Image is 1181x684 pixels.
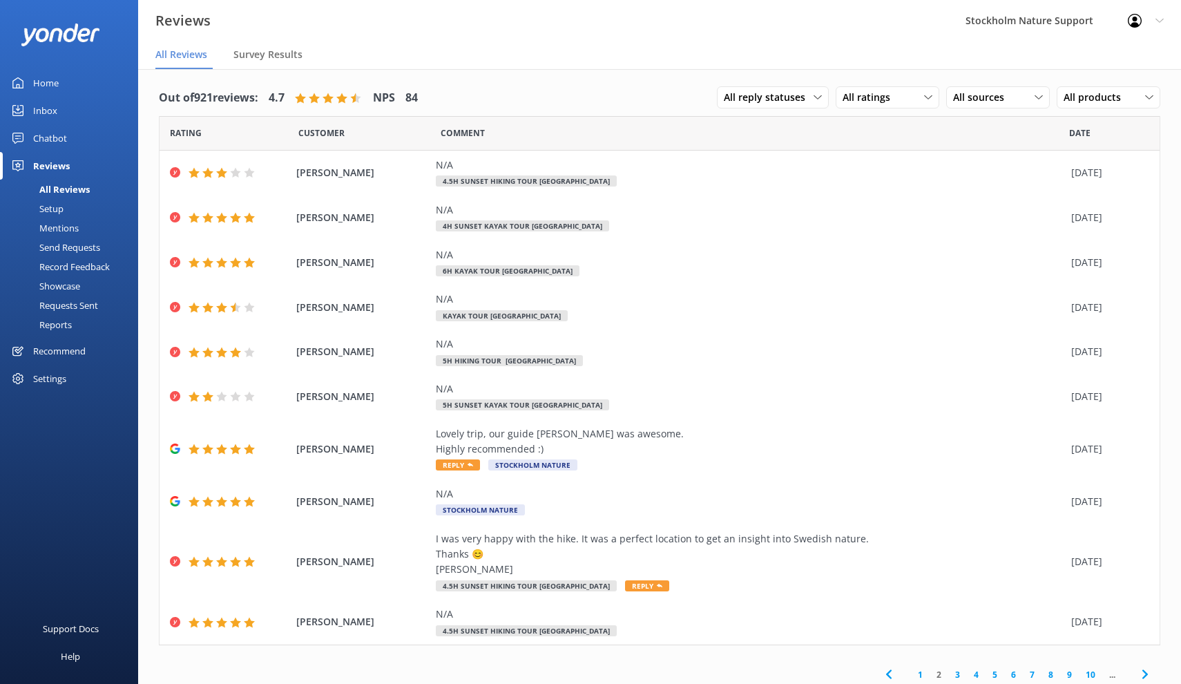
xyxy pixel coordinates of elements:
[1071,210,1142,225] div: [DATE]
[33,97,57,124] div: Inbox
[436,355,583,366] span: 5h Hiking Tour [GEOGRAPHIC_DATA]
[436,336,1064,352] div: N/A
[436,399,609,410] span: 5h Sunset Kayak Tour [GEOGRAPHIC_DATA]
[373,89,395,107] h4: NPS
[21,23,100,46] img: yonder-white-logo.png
[436,459,480,471] span: Reply
[33,124,67,152] div: Chatbot
[1071,300,1142,315] div: [DATE]
[233,48,303,61] span: Survey Results
[296,210,430,225] span: [PERSON_NAME]
[843,90,899,105] span: All ratings
[488,459,577,471] span: Stockholm Nature
[1079,668,1102,681] a: 10
[33,69,59,97] div: Home
[33,365,66,392] div: Settings
[8,257,138,276] a: Record Feedback
[1069,126,1091,140] span: Date
[1071,344,1142,359] div: [DATE]
[155,48,207,61] span: All Reviews
[8,296,138,315] a: Requests Sent
[441,126,485,140] span: Question
[436,625,617,636] span: 4.5h Sunset Hiking Tour [GEOGRAPHIC_DATA]
[1102,668,1122,681] span: ...
[43,615,99,643] div: Support Docs
[8,199,64,218] div: Setup
[296,165,430,180] span: [PERSON_NAME]
[8,180,138,199] a: All Reviews
[1071,614,1142,629] div: [DATE]
[296,614,430,629] span: [PERSON_NAME]
[436,531,1064,578] div: I was very happy with the hike. It was a perfect location to get an insight into Swedish nature. ...
[159,89,258,107] h4: Out of 921 reviews:
[8,218,138,238] a: Mentions
[930,668,948,681] a: 2
[1071,494,1142,509] div: [DATE]
[436,202,1064,218] div: N/A
[296,255,430,270] span: [PERSON_NAME]
[436,381,1064,397] div: N/A
[8,199,138,218] a: Setup
[436,265,579,276] span: 6h Kayak Tour [GEOGRAPHIC_DATA]
[436,486,1064,502] div: N/A
[967,668,986,681] a: 4
[1004,668,1023,681] a: 6
[296,441,430,457] span: [PERSON_NAME]
[436,580,617,591] span: 4.5h Sunset Hiking Tour [GEOGRAPHIC_DATA]
[948,668,967,681] a: 3
[170,126,202,140] span: Date
[296,300,430,315] span: [PERSON_NAME]
[436,310,568,321] span: Kayak Tour [GEOGRAPHIC_DATA]
[8,180,90,199] div: All Reviews
[296,389,430,404] span: [PERSON_NAME]
[724,90,814,105] span: All reply statuses
[436,292,1064,307] div: N/A
[8,315,72,334] div: Reports
[8,296,98,315] div: Requests Sent
[911,668,930,681] a: 1
[436,426,1064,457] div: Lovely trip, our guide [PERSON_NAME] was awesome. Highly recommended :)
[296,344,430,359] span: [PERSON_NAME]
[405,89,418,107] h4: 84
[298,126,345,140] span: Date
[61,643,80,670] div: Help
[296,494,430,509] span: [PERSON_NAME]
[436,247,1064,263] div: N/A
[8,238,100,257] div: Send Requests
[625,580,669,591] span: Reply
[436,220,609,231] span: 4h Sunset Kayak Tour [GEOGRAPHIC_DATA]
[953,90,1012,105] span: All sources
[436,504,525,515] span: Stockholm Nature
[1023,668,1041,681] a: 7
[269,89,285,107] h4: 4.7
[8,315,138,334] a: Reports
[296,554,430,569] span: [PERSON_NAME]
[155,10,211,32] h3: Reviews
[33,152,70,180] div: Reviews
[1064,90,1129,105] span: All products
[8,276,80,296] div: Showcase
[986,668,1004,681] a: 5
[1060,668,1079,681] a: 9
[8,218,79,238] div: Mentions
[436,158,1064,173] div: N/A
[8,257,110,276] div: Record Feedback
[1071,165,1142,180] div: [DATE]
[1071,441,1142,457] div: [DATE]
[1041,668,1060,681] a: 8
[8,276,138,296] a: Showcase
[1071,255,1142,270] div: [DATE]
[1071,554,1142,569] div: [DATE]
[8,238,138,257] a: Send Requests
[1071,389,1142,404] div: [DATE]
[33,337,86,365] div: Recommend
[436,607,1064,622] div: N/A
[436,175,617,187] span: 4.5h Sunset Hiking Tour [GEOGRAPHIC_DATA]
